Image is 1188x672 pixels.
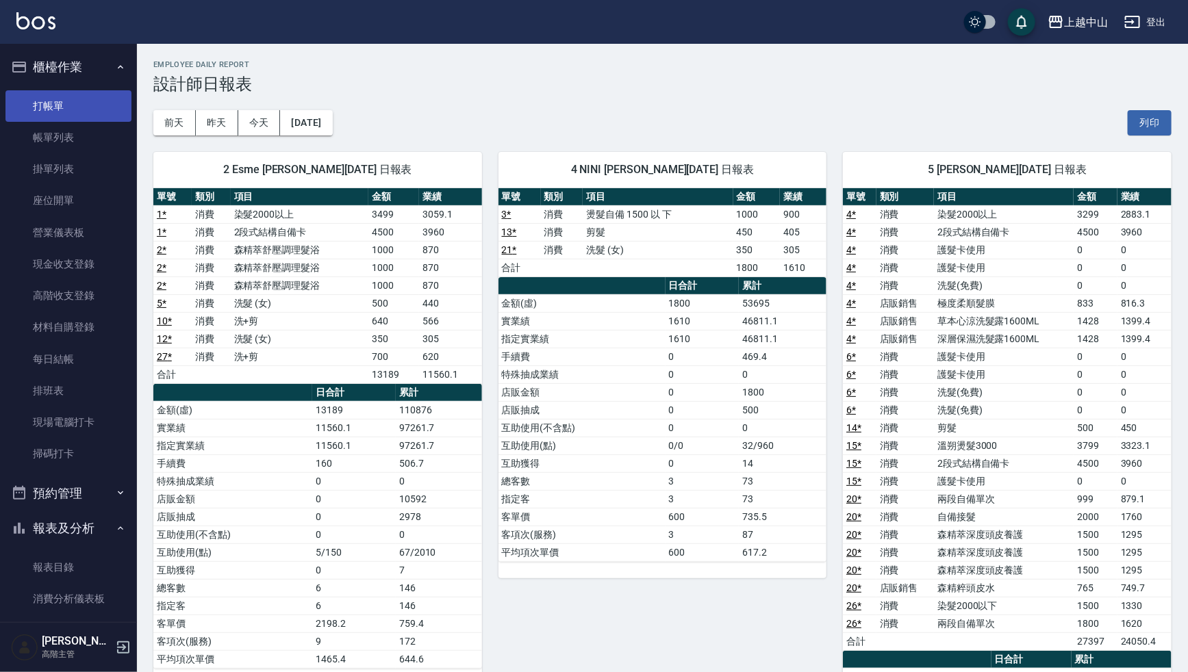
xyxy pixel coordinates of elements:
[5,217,131,248] a: 營業儀表板
[739,277,826,295] th: 累計
[153,188,192,206] th: 單號
[739,472,826,490] td: 73
[16,12,55,29] img: Logo
[780,241,826,259] td: 305
[368,241,419,259] td: 1000
[396,419,482,437] td: 97261.7
[231,294,368,312] td: 洗髮 (女)
[934,526,1074,543] td: 森精萃深度頭皮養護
[733,188,780,206] th: 金額
[780,188,826,206] th: 業績
[1117,437,1172,454] td: 3323.1
[312,632,396,650] td: 9
[312,384,396,402] th: 日合計
[396,490,482,508] td: 10592
[843,632,876,650] td: 合計
[934,205,1074,223] td: 染髮2000以上
[153,188,482,384] table: a dense table
[843,188,876,206] th: 單號
[934,365,1074,383] td: 護髮卡使用
[666,330,740,348] td: 1610
[934,597,1074,615] td: 染髮2000以下
[238,110,281,135] button: 今天
[934,312,1074,330] td: 草本心涼洗髮露1600ML
[368,294,419,312] td: 500
[396,561,482,579] td: 7
[780,205,826,223] td: 900
[1128,110,1172,135] button: 列印
[780,223,826,241] td: 405
[153,632,312,650] td: 客項次(服務)
[153,454,312,472] td: 手續費
[666,312,740,330] td: 1610
[153,579,312,597] td: 總客數
[396,597,482,615] td: 146
[5,552,131,583] a: 報表目錄
[541,223,583,241] td: 消費
[498,259,541,276] td: 合計
[1117,348,1172,365] td: 0
[583,223,733,241] td: 剪髮
[419,312,482,330] td: 566
[368,312,419,330] td: 640
[934,472,1074,490] td: 護髮卡使用
[583,188,733,206] th: 項目
[1074,526,1117,543] td: 1500
[153,561,312,579] td: 互助獲得
[498,526,666,543] td: 客項次(服務)
[280,110,332,135] button: [DATE]
[312,419,396,437] td: 11560.1
[11,634,38,661] img: Person
[5,476,131,511] button: 預約管理
[153,110,196,135] button: 前天
[1117,294,1172,312] td: 816.3
[1074,188,1117,206] th: 金額
[876,490,934,508] td: 消費
[196,110,238,135] button: 昨天
[396,508,482,526] td: 2978
[192,205,230,223] td: 消費
[739,508,826,526] td: 735.5
[312,579,396,597] td: 6
[312,543,396,561] td: 5/150
[1074,508,1117,526] td: 2000
[876,597,934,615] td: 消費
[396,472,482,490] td: 0
[1074,259,1117,276] td: 0
[312,561,396,579] td: 0
[5,153,131,185] a: 掛單列表
[419,330,482,348] td: 305
[498,383,666,401] td: 店販金額
[1117,205,1172,223] td: 2883.1
[396,632,482,650] td: 172
[934,561,1074,579] td: 森精萃深度頭皮養護
[666,508,740,526] td: 600
[934,508,1074,526] td: 自備接髮
[666,348,740,365] td: 0
[541,188,583,206] th: 類別
[1074,383,1117,401] td: 0
[1117,259,1172,276] td: 0
[153,60,1172,69] h2: Employee Daily Report
[153,419,312,437] td: 實業績
[396,615,482,632] td: 759.4
[1074,490,1117,508] td: 999
[498,294,666,312] td: 金額(虛)
[312,472,396,490] td: 0
[5,375,131,406] a: 排班表
[934,241,1074,259] td: 護髮卡使用
[368,365,419,383] td: 13189
[876,241,934,259] td: 消費
[739,526,826,543] td: 87
[153,75,1172,94] h3: 設計師日報表
[312,615,396,632] td: 2198.2
[498,188,827,277] table: a dense table
[1074,401,1117,419] td: 0
[1008,8,1035,36] button: save
[396,526,482,543] td: 0
[666,543,740,561] td: 600
[1117,472,1172,490] td: 0
[153,384,482,669] table: a dense table
[231,241,368,259] td: 森精萃舒壓調理髮浴
[192,188,230,206] th: 類別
